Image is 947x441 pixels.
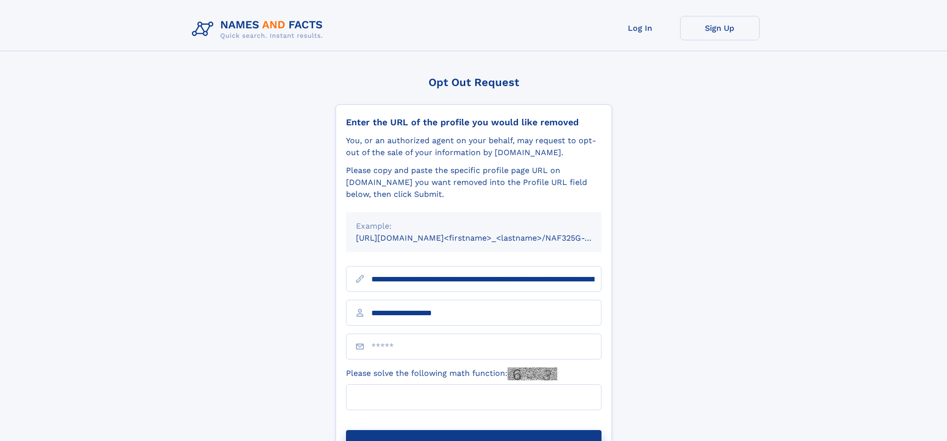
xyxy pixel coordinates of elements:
[356,233,620,243] small: [URL][DOMAIN_NAME]<firstname>_<lastname>/NAF325G-xxxxxxxx
[601,16,680,40] a: Log In
[346,165,602,200] div: Please copy and paste the specific profile page URL on [DOMAIN_NAME] you want removed into the Pr...
[356,220,592,232] div: Example:
[346,135,602,159] div: You, or an authorized agent on your behalf, may request to opt-out of the sale of your informatio...
[336,76,612,88] div: Opt Out Request
[680,16,760,40] a: Sign Up
[188,16,331,43] img: Logo Names and Facts
[346,367,557,380] label: Please solve the following math function:
[346,117,602,128] div: Enter the URL of the profile you would like removed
